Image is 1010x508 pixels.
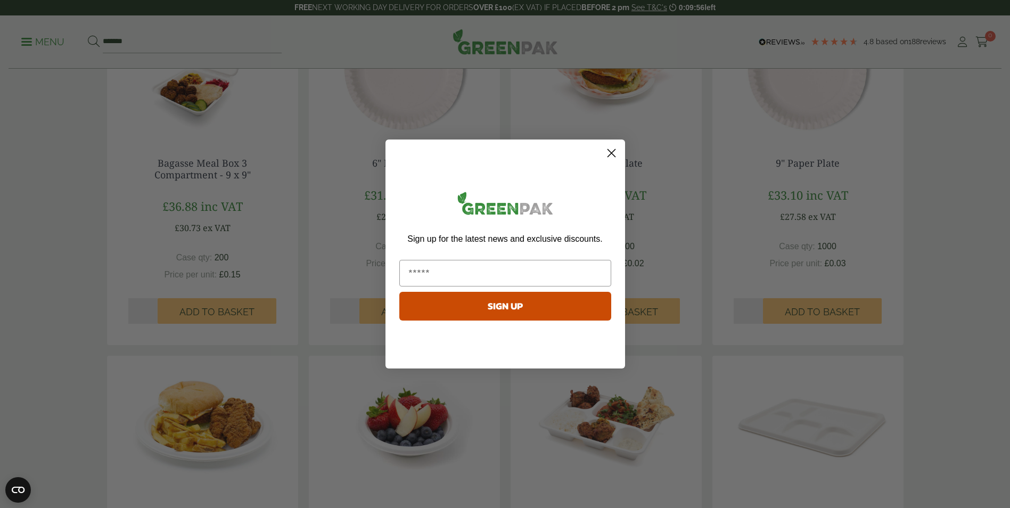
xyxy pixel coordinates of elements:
[399,260,611,286] input: Email
[399,292,611,321] button: SIGN UP
[399,187,611,223] img: greenpak_logo
[407,234,602,243] span: Sign up for the latest news and exclusive discounts.
[5,477,31,503] button: Open CMP widget
[602,144,621,162] button: Close dialog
